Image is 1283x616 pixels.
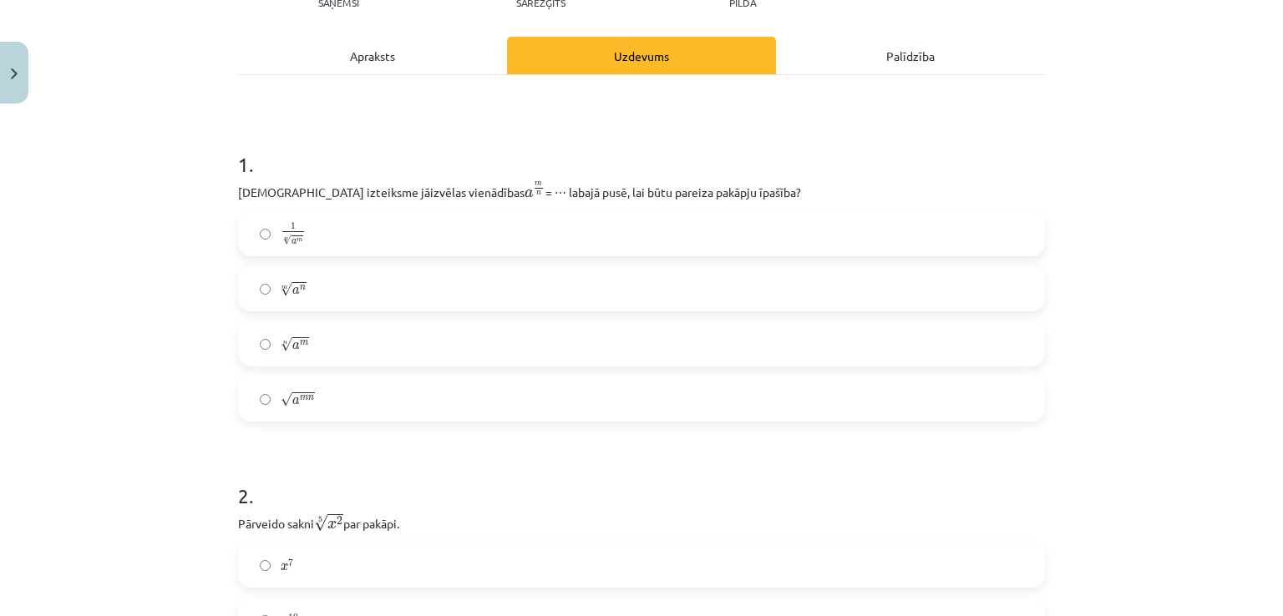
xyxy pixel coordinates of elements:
span: 7 [288,559,293,567]
span: n [536,191,541,195]
p: [DEMOGRAPHIC_DATA] izteiksme jāizvēlas vienādības = ⋯ labajā pusē, lai būtu pareiza pakāpju īpašība? [238,180,1045,201]
div: Uzdevums [507,37,776,74]
div: Apraksts [238,37,507,74]
span: √ [281,337,292,351]
span: √ [281,392,292,406]
span: a [525,189,533,198]
h1: 2 . [238,455,1045,507]
span: x [327,521,337,529]
h1: 1 . [238,124,1045,175]
span: √ [314,514,327,532]
img: icon-close-lesson-0947bae3869378f0d4975bcd49f059093ad1ed9edebbc8119c70593378902aed.svg [11,68,18,79]
span: x [281,563,288,571]
span: n [300,285,306,290]
span: m [300,396,308,401]
span: 2 [337,517,342,525]
span: a [292,342,300,350]
span: m [300,341,308,346]
span: a [292,287,300,295]
span: √ [281,282,292,296]
div: Palīdzība [776,37,1045,74]
span: √ [283,235,292,245]
p: Pārveido sakni par pakāpi. [238,512,1045,533]
span: m [535,182,542,186]
span: a [292,240,297,245]
span: 1 [291,223,296,230]
span: m [297,238,302,242]
span: n [308,396,314,401]
span: a [292,397,300,405]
